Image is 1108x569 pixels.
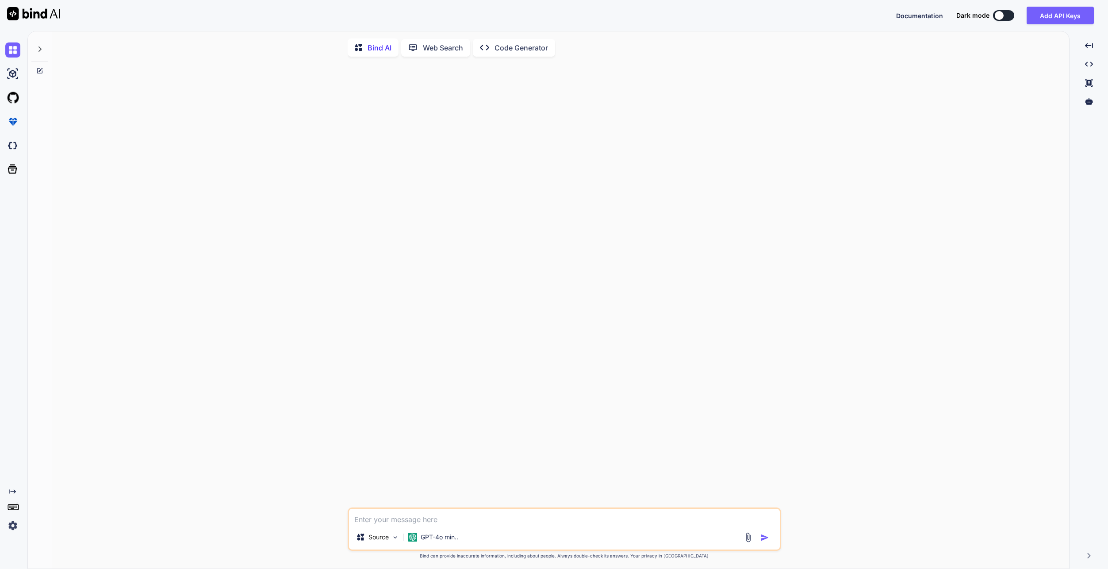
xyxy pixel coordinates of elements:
[5,90,20,105] img: githubLight
[896,11,943,20] button: Documentation
[421,533,458,542] p: GPT-4o min..
[5,42,20,58] img: chat
[743,532,753,542] img: attachment
[368,533,389,542] p: Source
[1027,7,1094,24] button: Add API Keys
[348,553,781,559] p: Bind can provide inaccurate information, including about people. Always double-check its answers....
[423,42,463,53] p: Web Search
[760,533,769,542] img: icon
[896,12,943,19] span: Documentation
[391,534,399,541] img: Pick Models
[7,7,60,20] img: Bind AI
[5,518,20,533] img: settings
[408,533,417,542] img: GPT-4o mini
[956,11,989,20] span: Dark mode
[368,42,391,53] p: Bind AI
[5,138,20,153] img: darkCloudIdeIcon
[495,42,548,53] p: Code Generator
[5,66,20,81] img: ai-studio
[5,114,20,129] img: premium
